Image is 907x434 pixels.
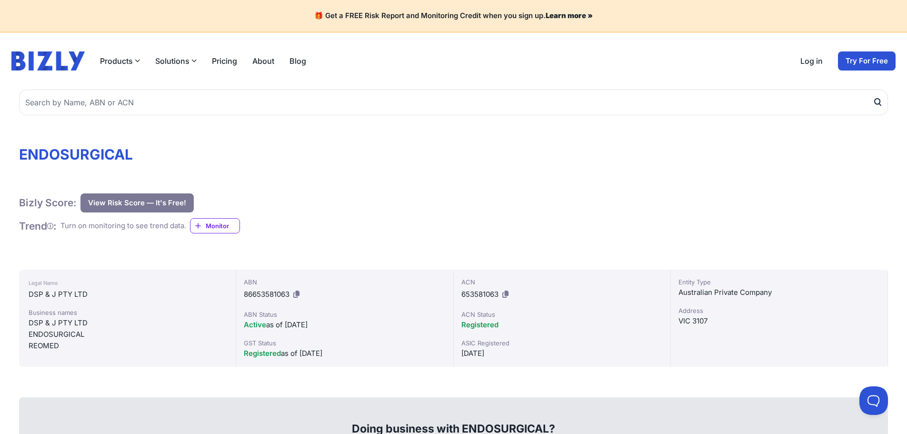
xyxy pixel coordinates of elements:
[800,55,823,67] a: Log in
[244,290,289,299] span: 86653581063
[461,310,663,319] div: ACN Status
[244,310,445,319] div: ABN Status
[461,338,663,348] div: ASIC Registered
[859,386,888,415] iframe: Toggle Customer Support
[11,11,896,20] h4: 🎁 Get a FREE Risk Report and Monitoring Credit when you sign up.
[80,193,194,212] button: View Risk Score — It's Free!
[60,221,186,232] div: Turn on monitoring to see trend data.
[29,289,226,300] div: DSP & J PTY LTD
[244,319,445,331] div: as of [DATE]
[678,287,880,298] div: Australian Private Company
[461,277,663,287] div: ACN
[678,277,880,287] div: Entity Type
[206,221,239,231] span: Monitor
[838,51,896,71] a: Try For Free
[19,220,57,232] h1: Trend :
[252,55,274,67] a: About
[289,55,306,67] a: Blog
[155,55,197,67] button: Solutions
[244,348,445,359] div: as of [DATE]
[29,277,226,289] div: Legal Name
[461,348,663,359] div: [DATE]
[546,11,593,20] a: Learn more »
[244,320,266,329] span: Active
[190,218,240,233] a: Monitor
[244,338,445,348] div: GST Status
[19,146,888,163] h1: ENDOSURGICAL
[100,55,140,67] button: Products
[29,340,226,352] div: REOMED
[29,317,226,329] div: DSP & J PTY LTD
[212,55,237,67] a: Pricing
[19,90,888,115] input: Search by Name, ABN or ACN
[29,329,226,340] div: ENDOSURGICAL
[678,306,880,315] div: Address
[29,308,226,317] div: Business names
[461,290,498,299] span: 653581063
[244,349,281,358] span: Registered
[678,315,880,327] div: VIC 3107
[244,277,445,287] div: ABN
[19,196,77,209] h1: Bizly Score:
[461,320,498,329] span: Registered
